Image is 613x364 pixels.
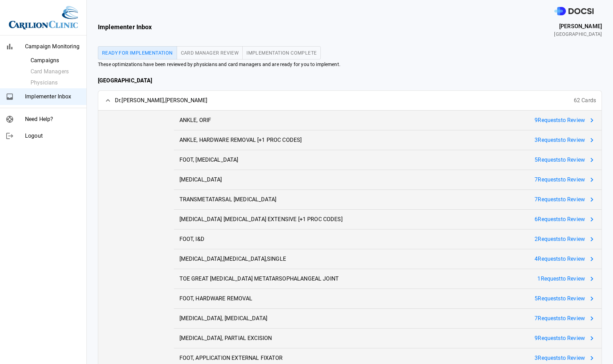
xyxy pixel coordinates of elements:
span: Logout [25,132,81,140]
span: Dr. [PERSON_NAME] , [PERSON_NAME] [115,96,208,105]
span: FOOT, [MEDICAL_DATA] [179,156,238,164]
span: 9 Request s to Review [535,116,585,124]
span: 7 Request s to Review [535,314,585,323]
button: Ready for Implementation [98,46,177,59]
span: ANKLE, ORIF [179,116,211,124]
span: 4 Request s to Review [535,255,585,263]
span: Card Manager Review [181,50,239,55]
span: 6 Request s to Review [535,215,585,224]
span: 7 Request s to Review [535,195,585,204]
button: Card Manager Review [177,46,243,59]
button: Implementation Complete [242,46,321,59]
span: FOOT, HARDWARE REMOVAL [179,294,252,303]
span: [GEOGRAPHIC_DATA] [554,31,602,38]
span: 5 Request s to Review [535,156,585,164]
span: 3 Request s to Review [535,354,585,362]
span: [MEDICAL_DATA] [MEDICAL_DATA] EXTENSIVE [+1 PROC CODES] [179,215,343,224]
img: DOCSI Logo [554,7,594,16]
span: These optimizations have been reviewed by physicians and card managers and are ready for you to i... [98,61,602,68]
span: Need Help? [25,115,81,123]
span: Implementer Inbox [25,92,81,101]
span: 62 Cards [574,96,596,105]
span: 5 Request s to Review [535,294,585,303]
span: 7 Request s to Review [535,176,585,184]
img: Site Logo [9,6,78,30]
span: ANKLE, HARDWARE REMOVAL [+1 PROC CODES] [179,136,302,144]
b: [GEOGRAPHIC_DATA] [98,77,152,84]
b: Implementer Inbox [98,23,152,31]
span: FOOT, I&D [179,235,204,243]
span: Ready for Implementation [102,50,173,55]
span: [PERSON_NAME] [554,22,602,31]
span: Campaign Monitoring [25,42,81,51]
span: TOE GREAT [MEDICAL_DATA] METATARSOPHALANGEAL JOINT [179,275,339,283]
span: 3 Request s to Review [535,136,585,144]
span: FOOT, APPLICATION EXTERNAL FIXATOR [179,354,283,362]
span: Campaigns [31,56,81,65]
span: 2 Request s to Review [535,235,585,243]
span: [MEDICAL_DATA], [MEDICAL_DATA] [179,314,268,323]
span: [MEDICAL_DATA] [179,176,222,184]
span: 9 Request s to Review [535,334,585,342]
span: [MEDICAL_DATA],[MEDICAL_DATA],SINGLE [179,255,286,263]
span: 1 Request to Review [537,275,585,283]
span: TRANSMETATARSAL [MEDICAL_DATA] [179,195,277,204]
span: Implementation Complete [246,50,317,55]
span: [MEDICAL_DATA], PARTIAL EXCISION [179,334,272,342]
